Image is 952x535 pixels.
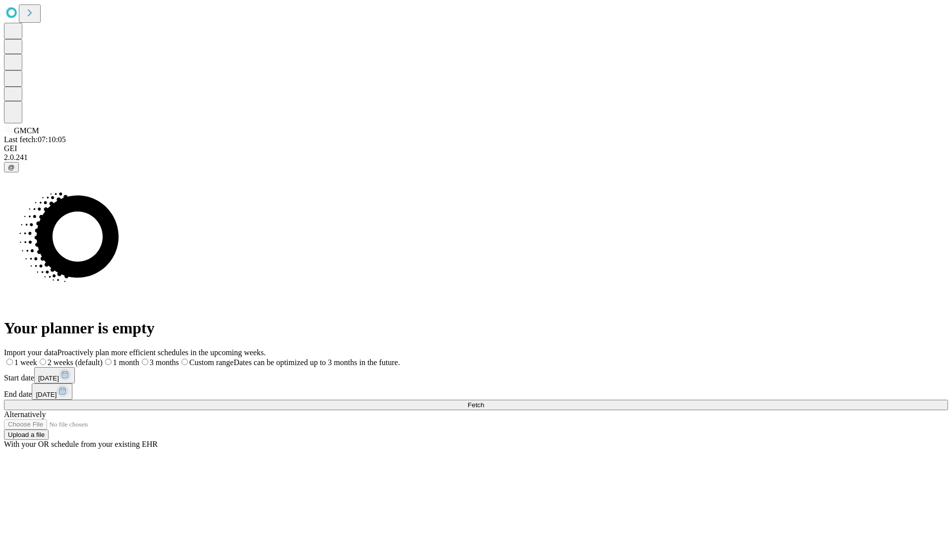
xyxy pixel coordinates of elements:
[4,162,19,172] button: @
[142,359,148,365] input: 3 months
[4,400,948,410] button: Fetch
[189,358,234,367] span: Custom range
[181,359,188,365] input: Custom rangeDates can be optimized up to 3 months in the future.
[8,163,15,171] span: @
[32,383,72,400] button: [DATE]
[36,391,57,398] span: [DATE]
[105,359,112,365] input: 1 month
[48,358,103,367] span: 2 weeks (default)
[4,319,948,337] h1: Your planner is empty
[40,359,46,365] input: 2 weeks (default)
[468,401,484,409] span: Fetch
[4,429,49,440] button: Upload a file
[38,374,59,382] span: [DATE]
[58,348,266,357] span: Proactively plan more efficient schedules in the upcoming weeks.
[4,348,58,357] span: Import your data
[34,367,75,383] button: [DATE]
[4,144,948,153] div: GEI
[150,358,179,367] span: 3 months
[4,135,66,144] span: Last fetch: 07:10:05
[6,359,13,365] input: 1 week
[4,367,948,383] div: Start date
[4,410,46,419] span: Alternatively
[14,126,39,135] span: GMCM
[4,383,948,400] div: End date
[234,358,400,367] span: Dates can be optimized up to 3 months in the future.
[113,358,139,367] span: 1 month
[4,153,948,162] div: 2.0.241
[4,440,158,448] span: With your OR schedule from your existing EHR
[14,358,37,367] span: 1 week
